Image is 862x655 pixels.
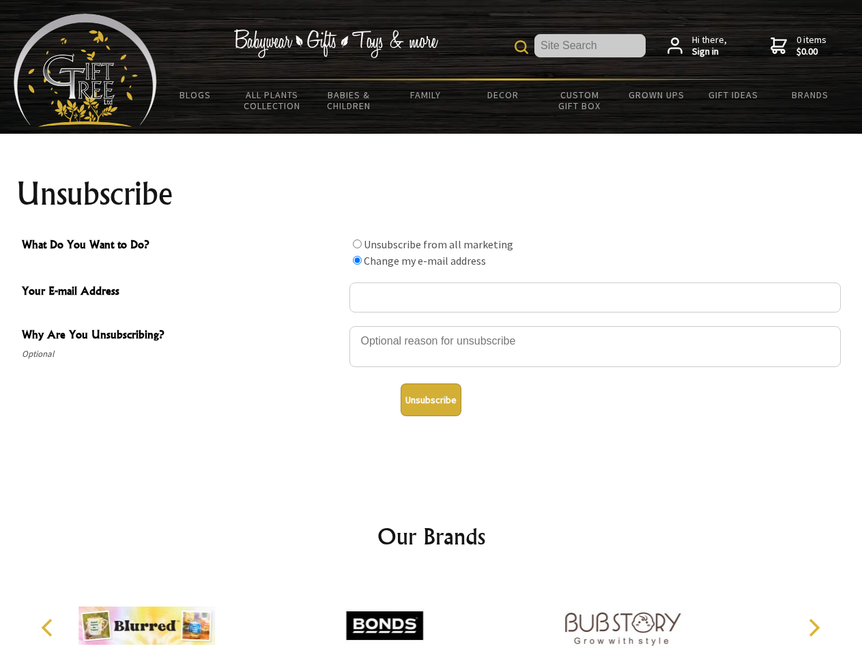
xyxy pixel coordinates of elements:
[349,282,841,312] input: Your E-mail Address
[618,81,695,109] a: Grown Ups
[667,34,727,58] a: Hi there,Sign in
[799,613,829,643] button: Next
[27,520,835,553] h2: Our Brands
[34,613,64,643] button: Previous
[16,177,846,210] h1: Unsubscribe
[464,81,541,109] a: Decor
[771,34,827,58] a: 0 items$0.00
[692,34,727,58] span: Hi there,
[234,81,311,120] a: All Plants Collection
[353,256,362,265] input: What Do You Want to Do?
[515,40,528,54] img: product search
[401,383,461,416] button: Unsubscribe
[388,81,465,109] a: Family
[22,326,343,346] span: Why Are You Unsubscribing?
[695,81,772,109] a: Gift Ideas
[796,33,827,58] span: 0 items
[534,34,646,57] input: Site Search
[22,346,343,362] span: Optional
[311,81,388,120] a: Babies & Children
[353,239,362,248] input: What Do You Want to Do?
[233,29,438,58] img: Babywear - Gifts - Toys & more
[796,46,827,58] strong: $0.00
[22,236,343,256] span: What Do You Want to Do?
[349,326,841,367] textarea: Why Are You Unsubscribing?
[364,237,513,251] label: Unsubscribe from all marketing
[364,254,486,267] label: Change my e-mail address
[22,282,343,302] span: Your E-mail Address
[541,81,618,120] a: Custom Gift Box
[157,81,234,109] a: BLOGS
[14,14,157,127] img: Babyware - Gifts - Toys and more...
[692,46,727,58] strong: Sign in
[772,81,849,109] a: Brands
